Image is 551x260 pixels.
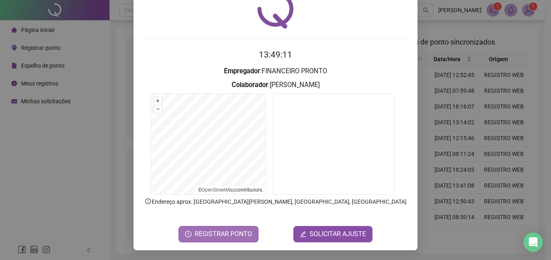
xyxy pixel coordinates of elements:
[185,231,192,237] span: clock-circle
[523,232,543,252] div: Open Intercom Messenger
[144,198,152,205] span: info-circle
[154,97,162,105] button: +
[143,66,408,77] h3: : FINANCEIRO PRONTO
[179,226,258,242] button: REGISTRAR PONTO
[293,226,372,242] button: editSOLICITAR AJUSTE
[310,229,366,239] span: SOLICITAR AJUSTE
[143,197,408,206] p: Endereço aprox. : [GEOGRAPHIC_DATA][PERSON_NAME], [GEOGRAPHIC_DATA], [GEOGRAPHIC_DATA]
[300,231,306,237] span: edit
[232,81,268,89] strong: Colaborador
[202,187,235,193] a: OpenStreetMap
[224,67,260,75] strong: Empregador
[195,229,252,239] span: REGISTRAR PONTO
[143,80,408,90] h3: : [PERSON_NAME]
[154,105,162,113] button: –
[198,187,263,193] li: © contributors.
[259,50,292,60] time: 13:49:11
